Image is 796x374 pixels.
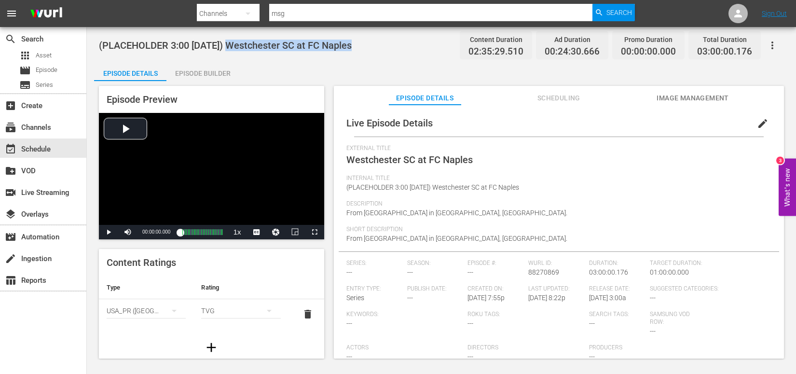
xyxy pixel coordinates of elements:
span: Image Management [657,92,729,104]
span: --- [467,319,473,327]
span: Season: [407,260,463,267]
a: Sign Out [762,10,787,17]
button: Open Feedback Widget [779,158,796,216]
span: 03:00:00.176 [697,46,752,57]
span: --- [650,294,656,302]
span: Suggested Categories: [650,285,767,293]
span: Series [346,294,364,302]
span: --- [467,353,473,360]
span: Asset [19,50,31,61]
span: Wurl ID: [528,260,584,267]
span: [DATE] 8:22p [528,294,565,302]
button: Mute [118,225,137,239]
span: Short Description [346,226,767,234]
div: Episode Details [94,62,166,85]
button: Episode Builder [166,62,239,81]
span: 01:00:00.000 [650,268,689,276]
th: Rating [193,276,288,299]
span: Search [5,33,16,45]
span: Live Episode Details [346,117,433,129]
div: Total Duration [697,33,752,46]
button: Jump To Time [266,225,286,239]
span: Publish Date: [407,285,463,293]
th: Type [99,276,193,299]
span: 00:00:00.000 [621,46,676,57]
span: Create [5,100,16,111]
span: Overlays [5,208,16,220]
span: 03:00:00.176 [589,268,628,276]
span: From [GEOGRAPHIC_DATA] in [GEOGRAPHIC_DATA], [GEOGRAPHIC_DATA]. [346,209,567,217]
span: edit [757,118,769,129]
span: From [GEOGRAPHIC_DATA] in [GEOGRAPHIC_DATA], [GEOGRAPHIC_DATA]. [346,235,567,242]
span: Samsung VOD Row: [650,311,706,326]
span: Release Date: [589,285,645,293]
div: 3 [776,156,784,164]
span: 88270869 [528,268,559,276]
span: 02:35:29.510 [468,46,523,57]
span: Actors [346,344,463,352]
span: Search [606,4,632,21]
span: --- [346,353,352,360]
span: Description [346,200,767,208]
span: Created On: [467,285,523,293]
span: Search Tags: [589,311,645,319]
span: 00:00:00.000 [142,229,170,235]
button: Search [592,4,635,21]
span: Ingestion [5,253,16,264]
span: menu [6,8,17,19]
span: Live Streaming [5,187,16,198]
span: Series: [346,260,402,267]
span: Roku Tags: [467,311,584,319]
span: Series [36,80,53,90]
span: Episode Preview [107,94,178,105]
span: --- [407,268,413,276]
span: [DATE] 7:55p [467,294,505,302]
button: Fullscreen [305,225,324,239]
button: delete [296,303,319,326]
div: TVG [201,297,280,324]
span: --- [407,294,413,302]
table: simple table [99,276,324,329]
span: Channels [5,122,16,133]
span: (PLACEHOLDER 3:00 [DATE]) Westchester SC at FC Naples [346,183,519,191]
div: Video Player [99,113,324,239]
span: VOD [5,165,16,177]
button: Episode Details [94,62,166,81]
span: Scheduling [522,92,595,104]
button: Picture-in-Picture [286,225,305,239]
span: --- [589,353,595,360]
div: Progress Bar [180,229,222,235]
img: ans4CAIJ8jUAAAAAAAAAAAAAAAAAAAAAAAAgQb4GAAAAAAAAAAAAAAAAAAAAAAAAJMjXAAAAAAAAAAAAAAAAAAAAAAAAgAT5G... [23,2,69,25]
span: Content Ratings [107,257,176,268]
span: Automation [5,231,16,243]
button: Captions [247,225,266,239]
span: Target Duration: [650,260,767,267]
div: Content Duration [468,33,523,46]
span: --- [346,268,352,276]
span: [DATE] 3:00a [589,294,626,302]
span: Internal Title [346,175,767,182]
span: Last Updated: [528,285,584,293]
span: Schedule [5,143,16,155]
span: External Title [346,145,767,152]
span: Series [19,79,31,91]
button: Playback Rate [228,225,247,239]
span: Westchester SC at FC Naples [346,154,473,166]
span: --- [467,268,473,276]
span: --- [650,327,656,335]
span: Episode [36,65,57,75]
button: edit [751,112,774,135]
span: Duration: [589,260,645,267]
span: Episode Details [389,92,461,104]
button: Play [99,225,118,239]
span: delete [302,308,314,320]
span: Reports [5,275,16,286]
span: Episode [19,65,31,76]
span: Keywords: [346,311,463,319]
span: 00:24:30.666 [545,46,600,57]
div: USA_PR ([GEOGRAPHIC_DATA]) [107,297,186,324]
span: Producers [589,344,706,352]
span: Episode #: [467,260,523,267]
span: Asset [36,51,52,60]
div: Promo Duration [621,33,676,46]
